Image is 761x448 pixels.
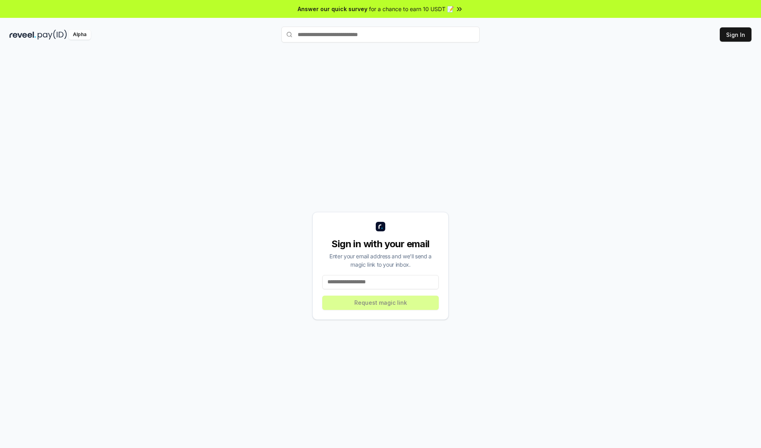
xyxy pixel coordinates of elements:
img: reveel_dark [10,30,36,40]
div: Enter your email address and we’ll send a magic link to your inbox. [322,252,439,269]
div: Alpha [69,30,91,40]
div: Sign in with your email [322,238,439,250]
span: for a chance to earn 10 USDT 📝 [369,5,454,13]
button: Sign In [720,27,751,42]
span: Answer our quick survey [298,5,367,13]
img: pay_id [38,30,67,40]
img: logo_small [376,222,385,231]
